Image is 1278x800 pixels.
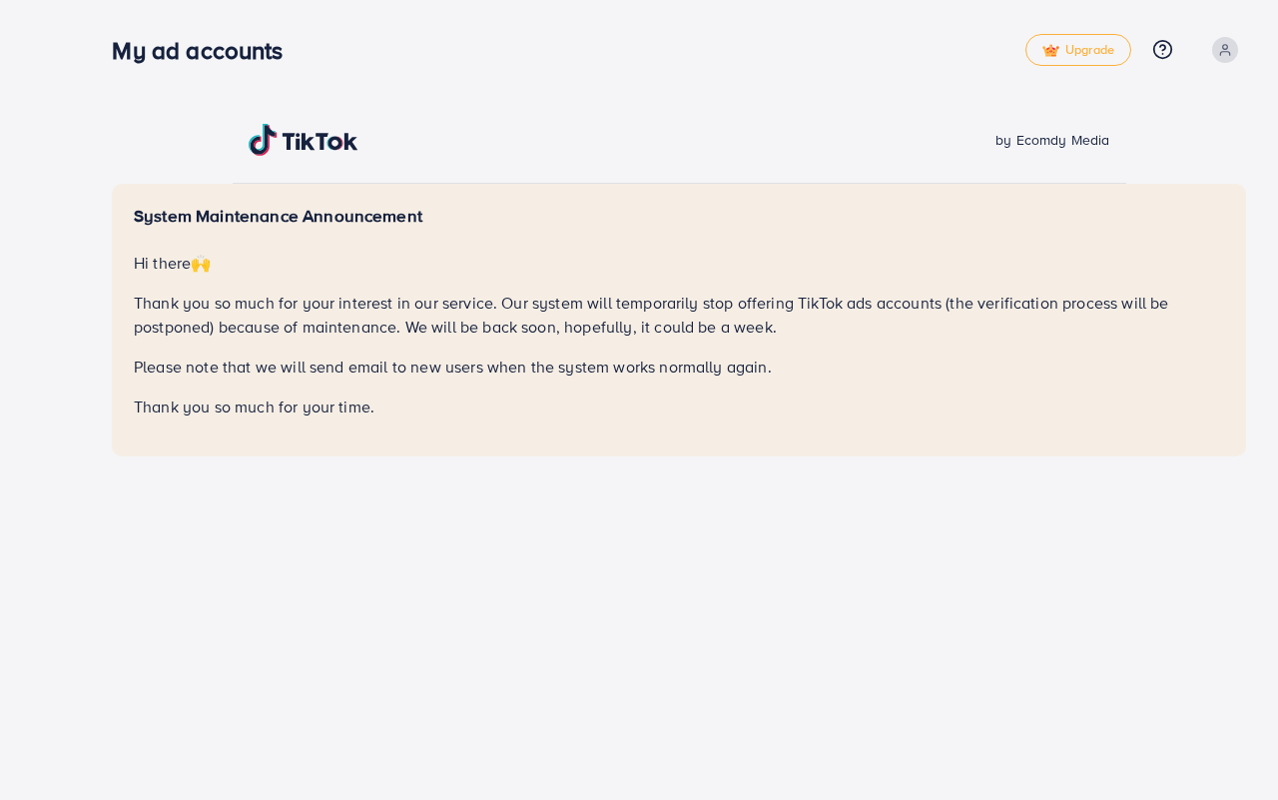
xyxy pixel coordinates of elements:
[134,355,1224,379] p: Please note that we will send email to new users when the system works normally again.
[249,124,358,156] img: TikTok
[995,130,1109,150] span: by Ecomdy Media
[134,395,1224,418] p: Thank you so much for your time.
[1042,44,1059,58] img: tick
[191,252,211,274] span: 🙌
[134,206,1224,227] h5: System Maintenance Announcement
[134,251,1224,275] p: Hi there
[1025,34,1131,66] a: tickUpgrade
[1042,43,1114,58] span: Upgrade
[112,36,299,65] h3: My ad accounts
[134,291,1224,339] p: Thank you so much for your interest in our service. Our system will temporarily stop offering Tik...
